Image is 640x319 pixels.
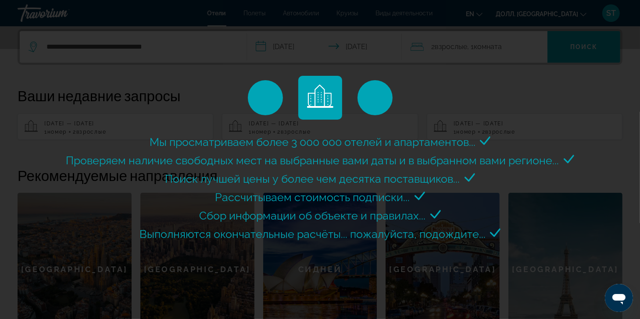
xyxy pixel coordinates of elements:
span: Рассчитываем стоимость подписки... [215,191,410,204]
span: Выполняются окончательные расчёты... пожалуйста, подождите... [139,227,486,241]
iframe: Кнопка запуска окна обмена сообщениями [605,284,633,312]
span: Проверяем наличие свободных мест на выбранные вами даты и в выбранном вами регионе... [66,154,559,167]
span: Мы просматриваем более 3 000 000 отелей и апартаментов... [150,135,476,149]
span: Сбор информации об объекте и правилах... [200,209,426,222]
span: Поиск лучшей цены у более чем десятка поставщиков... [165,172,460,185]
